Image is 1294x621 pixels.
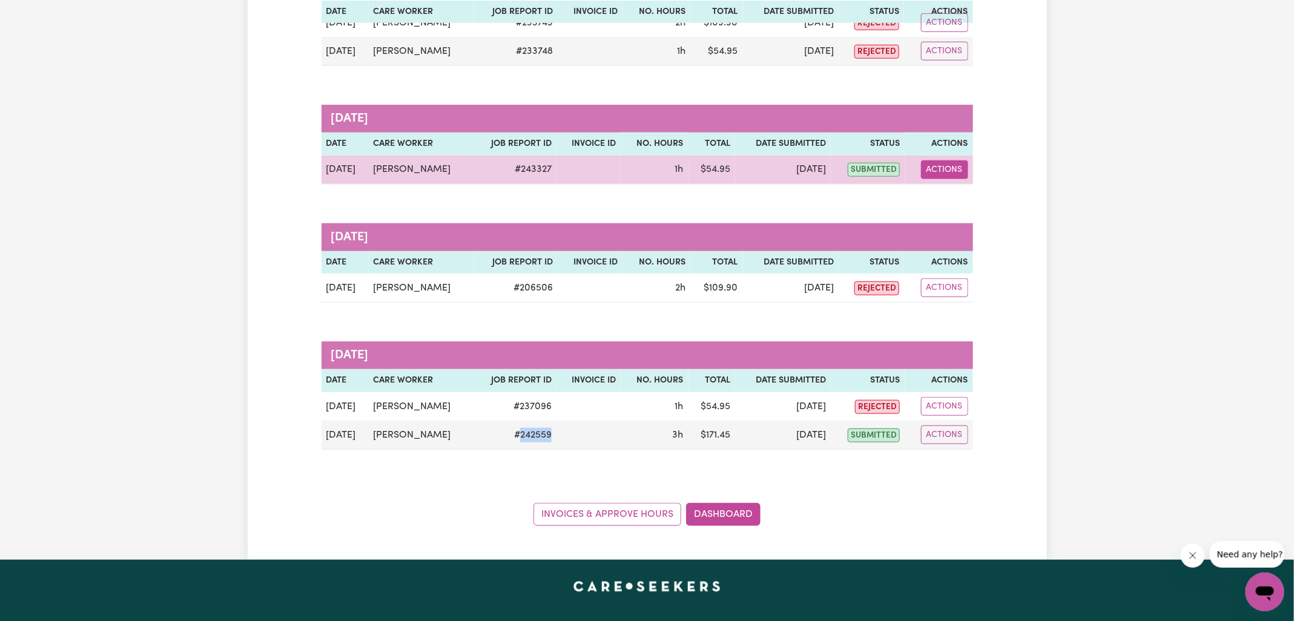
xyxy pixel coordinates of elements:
[474,37,558,66] td: # 233748
[854,281,899,295] span: rejected
[675,283,685,293] span: 2 hours
[322,156,369,185] td: [DATE]
[556,133,621,156] th: Invoice ID
[735,156,831,185] td: [DATE]
[368,421,472,450] td: [PERSON_NAME]
[322,392,369,421] td: [DATE]
[831,133,905,156] th: Status
[322,274,369,303] td: [DATE]
[743,274,839,303] td: [DATE]
[472,369,556,392] th: Job Report ID
[839,251,904,274] th: Status
[472,392,556,421] td: # 237096
[322,223,973,251] caption: [DATE]
[690,37,743,66] td: $ 54.95
[905,133,972,156] th: Actions
[690,8,743,37] td: $ 109.90
[556,369,621,392] th: Invoice ID
[688,156,736,185] td: $ 54.95
[472,421,556,450] td: # 242559
[677,47,685,56] span: 1 hour
[322,251,369,274] th: Date
[854,45,899,59] span: rejected
[743,251,839,274] th: Date Submitted
[474,8,558,37] td: # 233749
[690,274,743,303] td: $ 109.90
[905,369,972,392] th: Actions
[573,582,721,591] a: Careseekers home page
[686,503,761,526] a: Dashboard
[690,251,743,274] th: Total
[368,156,472,185] td: [PERSON_NAME]
[474,251,558,274] th: Job Report ID
[854,16,899,30] span: rejected
[1246,573,1284,611] iframe: Button to launch messaging window
[743,37,839,66] td: [DATE]
[921,278,968,297] button: Actions
[558,251,622,274] th: Invoice ID
[921,13,968,32] button: Actions
[533,503,681,526] a: Invoices & Approve Hours
[474,274,558,303] td: # 206506
[743,8,839,37] td: [DATE]
[369,8,474,37] td: [PERSON_NAME]
[322,105,973,133] caption: [DATE]
[472,156,556,185] td: # 243327
[855,400,900,414] span: rejected
[921,160,968,179] button: Actions
[735,421,831,450] td: [DATE]
[921,397,968,416] button: Actions
[688,392,736,421] td: $ 54.95
[1181,544,1205,568] iframe: Close message
[369,274,474,303] td: [PERSON_NAME]
[848,429,900,442] span: submitted
[735,133,831,156] th: Date Submitted
[735,392,831,421] td: [DATE]
[322,421,369,450] td: [DATE]
[688,369,736,392] th: Total
[622,251,690,274] th: No. Hours
[322,369,369,392] th: Date
[368,392,472,421] td: [PERSON_NAME]
[921,425,968,444] button: Actions
[322,8,369,37] td: [DATE]
[735,369,831,392] th: Date Submitted
[368,369,472,392] th: Care worker
[1210,541,1284,568] iframe: Message from company
[675,18,685,28] span: 2 hours
[368,133,472,156] th: Care worker
[322,133,369,156] th: Date
[675,402,684,412] span: 1 hour
[675,165,684,174] span: 1 hour
[848,163,900,177] span: submitted
[921,42,968,61] button: Actions
[673,430,684,440] span: 3 hours
[621,133,688,156] th: No. Hours
[472,133,556,156] th: Job Report ID
[621,369,688,392] th: No. Hours
[688,133,736,156] th: Total
[904,251,972,274] th: Actions
[688,421,736,450] td: $ 171.45
[322,37,369,66] td: [DATE]
[831,369,905,392] th: Status
[322,341,973,369] caption: [DATE]
[369,37,474,66] td: [PERSON_NAME]
[369,251,474,274] th: Care worker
